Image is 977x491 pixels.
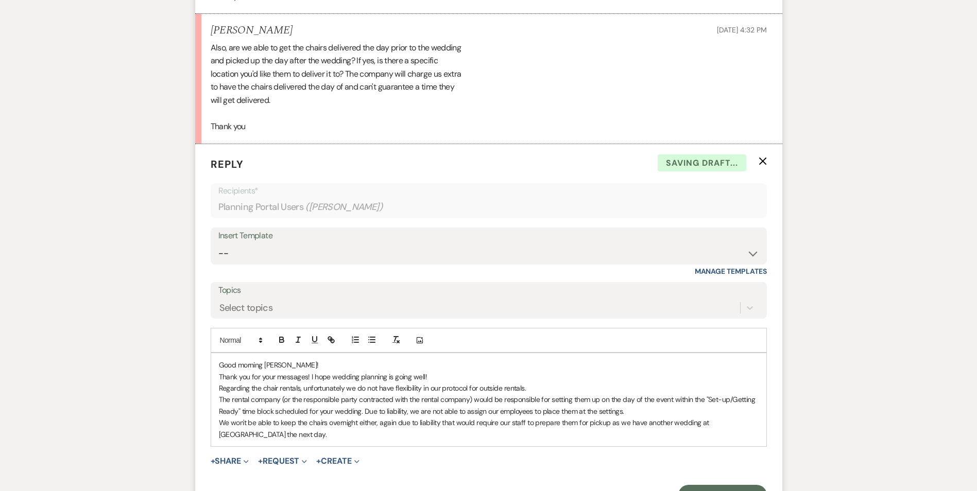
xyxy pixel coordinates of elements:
span: + [316,457,321,465]
p: Recipients* [218,184,759,198]
p: The rental company (or the responsible party contracted with the rental company) would be respons... [219,394,759,417]
label: Topics [218,283,759,298]
div: Planning Portal Users [218,197,759,217]
button: Request [258,457,307,465]
button: Create [316,457,359,465]
p: Thank you for your messages! I hope wedding planning is going well! [219,371,759,382]
a: Manage Templates [695,267,767,276]
div: Select topics [219,301,273,315]
span: + [258,457,263,465]
span: Reply [211,157,244,171]
h5: [PERSON_NAME] [211,24,293,37]
span: + [211,457,215,465]
span: Saving draft... [658,154,746,172]
span: ( [PERSON_NAME] ) [305,200,383,214]
div: Also, are we able to get the chairs delivered the day prior to the wedding and picked up the day ... [211,41,767,133]
div: Insert Template [218,229,759,243]
p: We won't be able to keep the chairs overnight either, again due to liability that would require o... [219,417,759,440]
button: Share [211,457,249,465]
span: [DATE] 4:32 PM [717,25,766,34]
p: Good morning [PERSON_NAME]! [219,359,759,371]
p: Regarding the chair rentals, unfortunately we do not have flexibility in our protocol for outside... [219,382,759,394]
